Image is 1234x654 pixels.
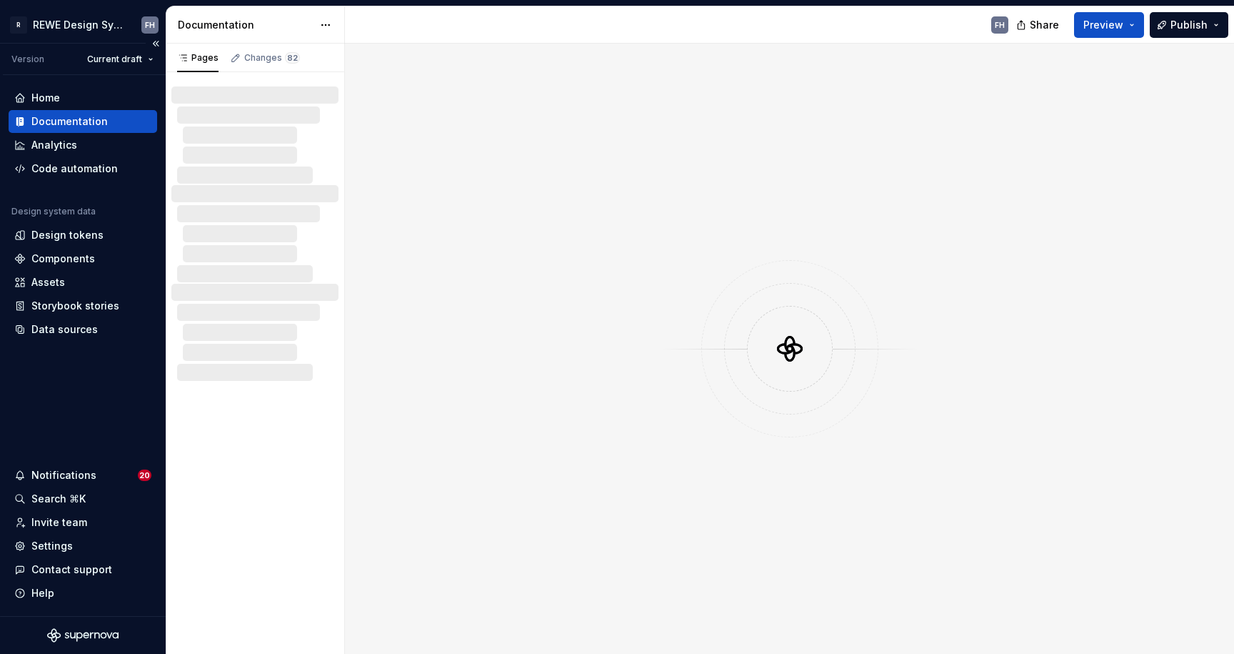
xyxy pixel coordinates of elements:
button: Contact support [9,558,157,581]
a: Settings [9,535,157,558]
a: Storybook stories [9,294,157,317]
span: Share [1030,18,1059,32]
a: Data sources [9,318,157,341]
div: Settings [31,539,73,553]
div: FH [995,19,1005,31]
div: Design tokens [31,228,104,242]
svg: Supernova Logo [47,628,119,643]
a: Code automation [9,157,157,180]
button: Publish [1150,12,1228,38]
button: Share [1009,12,1068,38]
div: Code automation [31,162,118,176]
div: Data sources [31,322,98,337]
span: Publish [1170,18,1208,32]
div: Home [31,91,60,105]
div: FH [145,19,155,31]
button: Notifications20 [9,464,157,487]
a: Analytics [9,134,157,157]
div: Pages [177,52,219,64]
div: Changes [244,52,300,64]
span: 20 [138,470,151,481]
div: Storybook stories [31,299,119,313]
div: Documentation [178,18,313,32]
div: Help [31,586,54,600]
div: Search ⌘K [31,492,86,506]
div: Version [11,54,44,65]
a: Design tokens [9,224,157,247]
button: Current draft [81,49,160,69]
span: 82 [285,52,300,64]
div: Invite team [31,515,87,530]
div: Design system data [11,206,96,217]
a: Components [9,247,157,270]
div: Documentation [31,114,108,129]
button: RREWE Design SystemFH [3,9,163,40]
div: Components [31,252,95,266]
a: Assets [9,271,157,294]
div: R [10,16,27,34]
button: Help [9,582,157,605]
span: Preview [1083,18,1123,32]
a: Documentation [9,110,157,133]
div: Assets [31,275,65,289]
a: Home [9,86,157,109]
div: Notifications [31,468,96,482]
span: Current draft [87,54,142,65]
button: Preview [1074,12,1144,38]
div: Analytics [31,138,77,152]
div: Contact support [31,563,112,577]
button: Search ⌘K [9,487,157,510]
a: Invite team [9,511,157,534]
div: REWE Design System [33,18,124,32]
button: Collapse sidebar [146,34,166,54]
